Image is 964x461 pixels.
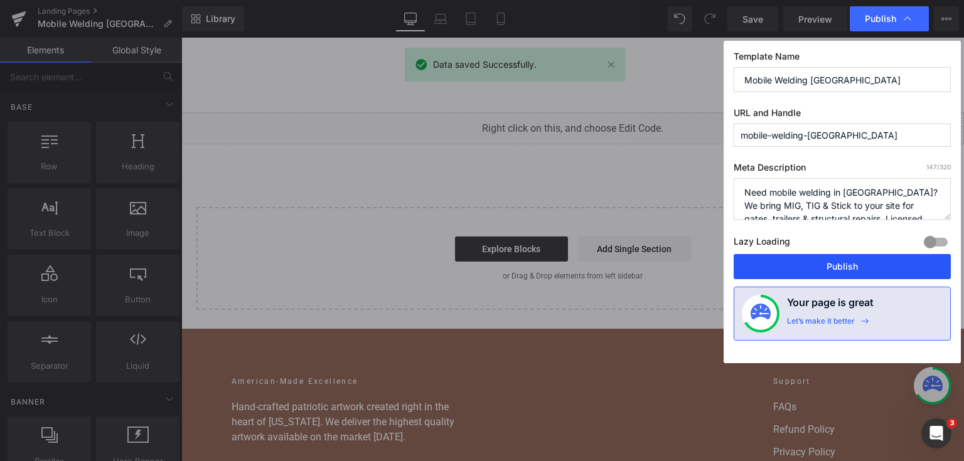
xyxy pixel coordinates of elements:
[592,407,732,422] a: Privacy Policy
[50,338,289,349] h2: American-Made Excellence
[734,107,951,124] label: URL and Handle
[734,254,951,279] button: Publish
[35,234,748,243] p: or Drag & Drop elements from left sidebar
[592,338,732,349] h2: Support
[734,233,790,254] label: Lazy Loading
[921,418,951,448] iframe: Intercom live chat
[926,163,951,171] span: /320
[751,304,771,324] img: onboarding-status.svg
[734,51,951,67] label: Template Name
[947,418,957,428] span: 3
[592,362,732,377] a: FAQs
[274,199,387,224] a: Explore Blocks
[734,178,951,220] textarea: Need mobile welding in [GEOGRAPHIC_DATA]? We bring MIG, TIG & Stick to your site for gates, trail...
[926,163,937,171] span: 147
[865,13,896,24] span: Publish
[50,362,289,407] p: Hand-crafted patriotic artwork created right in the heart of [US_STATE]. We deliver the highest q...
[592,384,732,400] a: Refund Policy
[397,199,510,224] a: Add Single Section
[787,295,874,316] h4: Your page is great
[787,316,855,332] div: Let’s make it better
[734,162,951,178] label: Meta Description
